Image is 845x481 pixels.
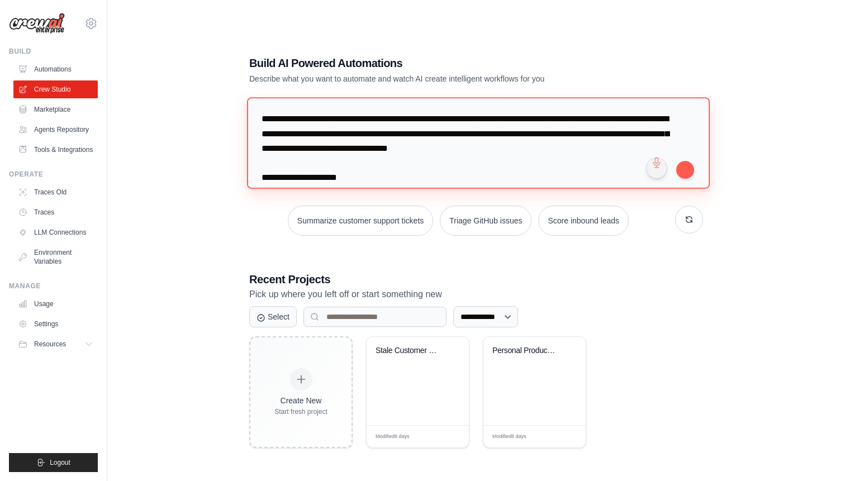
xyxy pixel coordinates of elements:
[440,206,531,236] button: Triage GitHub issues
[13,121,98,139] a: Agents Repository
[274,407,327,416] div: Start fresh project
[13,60,98,78] a: Automations
[249,73,625,84] p: Describe what you want to automate and watch AI create intelligent workflows for you
[13,183,98,201] a: Traces Old
[9,170,98,179] div: Operate
[13,244,98,270] a: Environment Variables
[13,223,98,241] a: LLM Connections
[288,206,433,236] button: Summarize customer support tickets
[249,272,703,287] h3: Recent Projects
[13,203,98,221] a: Traces
[675,206,703,234] button: Get new suggestions
[13,335,98,353] button: Resources
[9,47,98,56] div: Build
[9,453,98,472] button: Logout
[13,80,98,98] a: Crew Studio
[9,282,98,290] div: Manage
[249,55,625,71] h1: Build AI Powered Automations
[646,158,667,179] button: Click to speak your automation idea
[376,433,410,441] span: Modified 8 days
[274,395,327,406] div: Create New
[9,13,65,34] img: Logo
[492,346,560,356] div: Personal Productivity Manager
[559,432,569,441] span: Edit
[538,206,629,236] button: Score inbound leads
[443,432,452,441] span: Edit
[50,458,70,467] span: Logout
[789,427,845,481] iframe: Chat Widget
[249,287,703,302] p: Pick up where you left off or start something new
[13,315,98,333] a: Settings
[376,346,443,356] div: Stale Customer Conversation Tracker
[249,306,297,327] button: Select
[34,340,66,349] span: Resources
[789,427,845,481] div: Kontrollprogram for chat
[13,295,98,313] a: Usage
[13,101,98,118] a: Marketplace
[492,433,526,441] span: Modified 8 days
[13,141,98,159] a: Tools & Integrations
